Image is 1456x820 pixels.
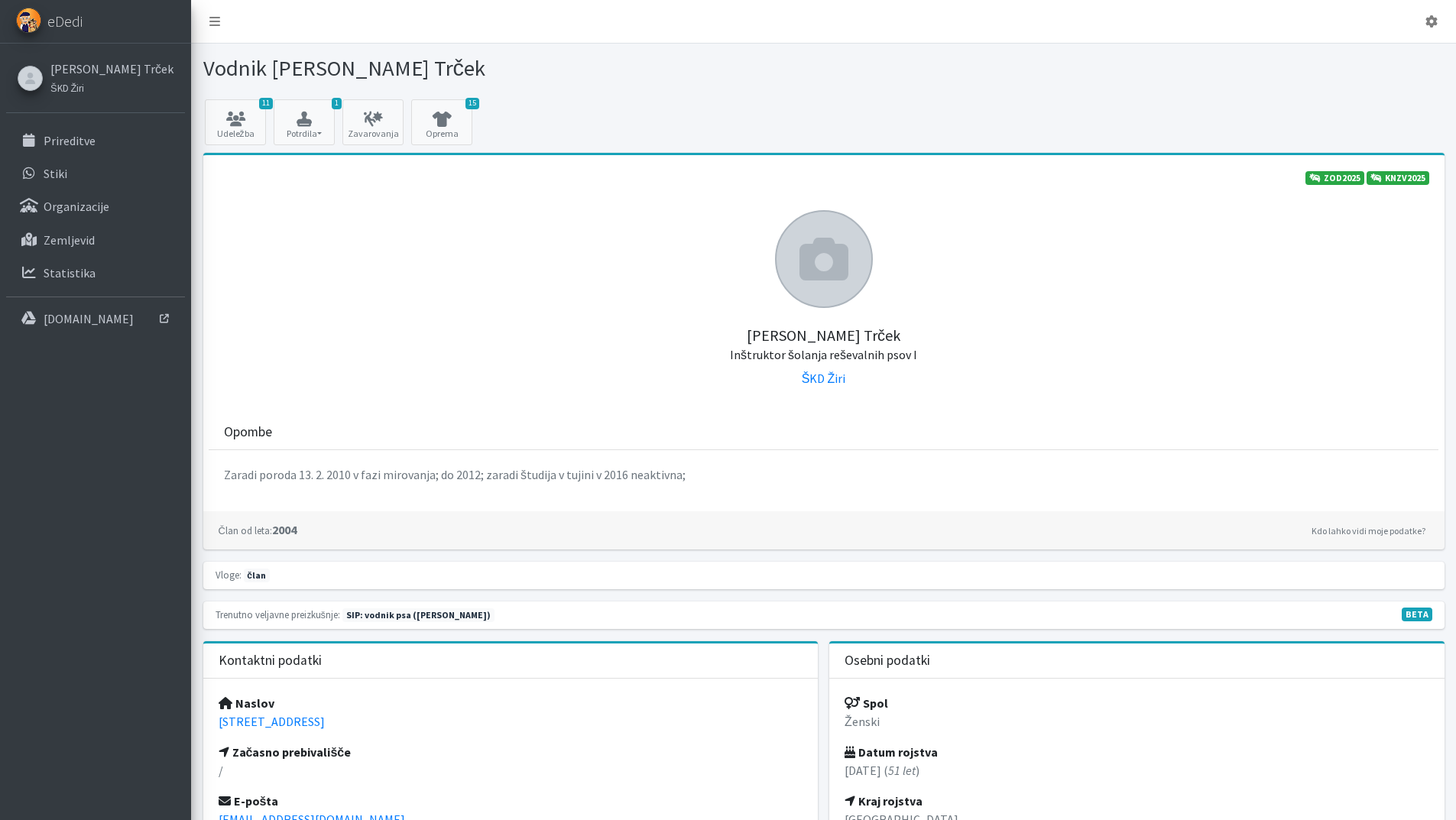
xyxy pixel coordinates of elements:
strong: 2004 [219,522,297,537]
small: ŠKD Žiri [50,82,84,94]
span: Naslednja preizkušnja: pomlad 2026 [342,608,495,622]
strong: Spol [845,695,888,711]
h3: Opombe [224,424,272,440]
small: Inštruktor šolanja reševalnih psov I [730,347,917,362]
small: Član od leta: [219,524,272,536]
a: Prireditve [6,125,185,156]
h1: Vodnik [PERSON_NAME] Trček [203,55,819,82]
button: 1 Potrdila [274,99,335,145]
span: V fazi razvoja [1402,608,1432,621]
h3: Kontaktni podatki [219,653,322,669]
small: Vloge: [216,569,242,581]
a: Organizacije [6,191,185,222]
a: KNZV2025 [1367,171,1429,185]
p: Stiki [44,166,67,181]
span: eDedi [47,10,83,33]
h3: Osebni podatki [845,653,930,669]
strong: Začasno prebivališče [219,744,352,760]
a: Kdo lahko vidi moje podatke? [1308,522,1429,540]
a: ZOD2025 [1305,171,1364,185]
em: 51 let [888,763,916,778]
p: [DOMAIN_NAME] [44,311,134,326]
img: eDedi [16,8,41,33]
p: Zemljevid [44,232,95,248]
a: ŠKD Žiri [802,371,845,386]
p: [DATE] ( ) [845,761,1429,779]
a: ŠKD Žiri [50,78,173,96]
p: Zaradi poroda 13. 2. 2010 v fazi mirovanja; do 2012; zaradi študija v tujini v 2016 neaktivna; [224,465,1423,484]
a: Zemljevid [6,225,185,255]
p: Ženski [845,712,1429,731]
small: Trenutno veljavne preizkušnje: [216,608,340,621]
a: [STREET_ADDRESS] [219,714,325,729]
strong: E-pošta [219,793,279,809]
p: Organizacije [44,199,109,214]
span: 11 [259,98,273,109]
span: 15 [465,98,479,109]
span: 1 [332,98,342,109]
a: 11 Udeležba [205,99,266,145]
p: Prireditve [44,133,96,148]
a: [PERSON_NAME] Trček [50,60,173,78]
strong: Kraj rojstva [845,793,923,809]
h5: [PERSON_NAME] Trček [219,308,1429,363]
span: član [244,569,270,582]
strong: Datum rojstva [845,744,938,760]
a: Statistika [6,258,185,288]
a: Zavarovanja [342,99,404,145]
a: [DOMAIN_NAME] [6,303,185,334]
p: / [219,761,803,779]
a: Stiki [6,158,185,189]
a: 15 Oprema [411,99,472,145]
strong: Naslov [219,695,274,711]
p: Statistika [44,265,96,280]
